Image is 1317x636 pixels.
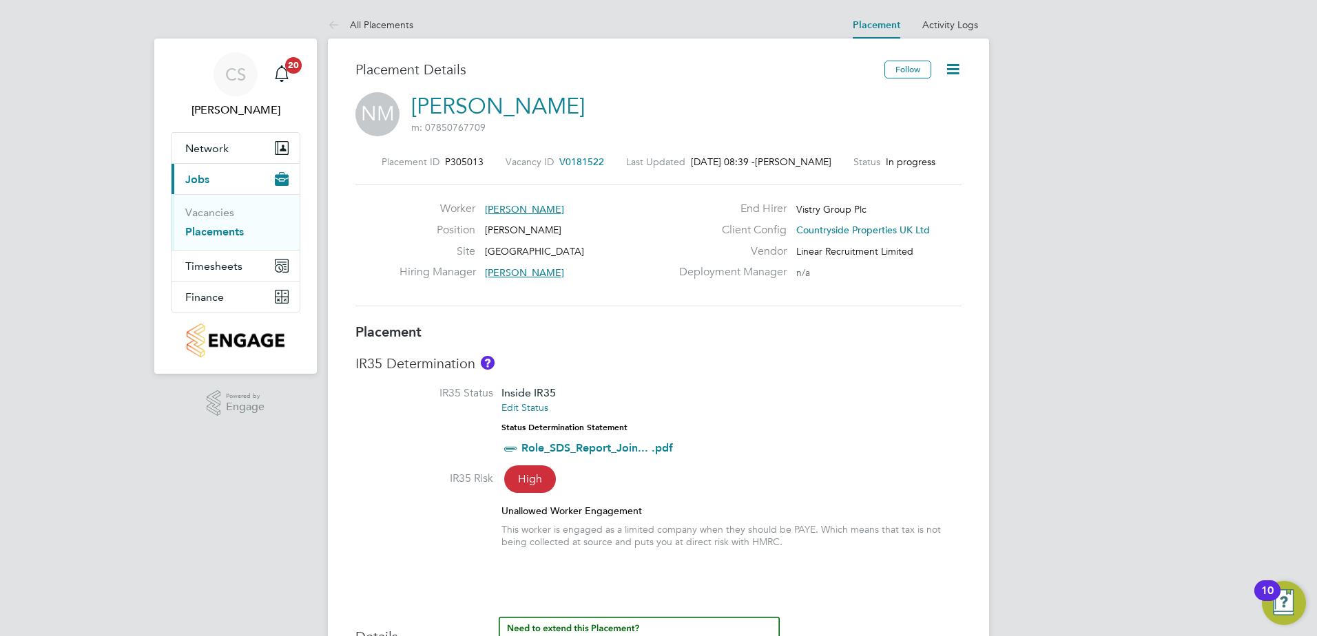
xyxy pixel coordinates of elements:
button: Jobs [172,164,300,194]
label: Vacancy ID [506,156,554,168]
span: CS [225,65,246,83]
span: Linear Recruitment Limited [796,245,913,257]
span: [DATE] 08:39 - [691,156,755,168]
h3: IR35 Determination [355,354,962,372]
span: Engage [226,401,265,413]
a: Activity Logs [922,19,978,31]
span: High [504,465,556,493]
span: n/a [796,266,810,279]
button: Timesheets [172,251,300,281]
span: m: 07850767709 [411,121,486,134]
b: Placement [355,324,422,340]
span: Finance [185,290,224,304]
span: P305013 [445,156,484,168]
label: Site [400,244,475,259]
span: In progress [886,156,935,168]
a: Edit Status [501,401,548,414]
label: Worker [400,202,475,216]
nav: Main navigation [154,39,317,374]
div: 10 [1261,591,1274,608]
span: Countryside Properties UK Ltd [796,224,930,236]
label: Last Updated [626,156,685,168]
a: Go to home page [171,324,300,357]
div: Unallowed Worker Engagement [501,505,962,517]
img: countryside-properties-logo-retina.png [187,324,284,357]
span: Carl Stephenson [171,102,300,118]
label: Status [853,156,880,168]
label: End Hirer [671,202,787,216]
a: CS[PERSON_NAME] [171,52,300,118]
span: Jobs [185,173,209,186]
span: [PERSON_NAME] [485,203,564,215]
a: 20 [268,52,295,96]
div: Jobs [172,194,300,250]
span: Powered by [226,390,265,402]
strong: Status Determination Statement [501,423,628,432]
button: About IR35 [481,356,495,370]
button: Open Resource Center, 10 new notifications [1262,581,1306,625]
h3: Placement Details [355,61,874,78]
a: Placement [853,19,900,31]
span: [GEOGRAPHIC_DATA] [485,245,584,257]
button: Network [172,133,300,163]
label: Placement ID [382,156,439,168]
label: Vendor [671,244,787,259]
span: [PERSON_NAME] [485,224,561,236]
a: All Placements [328,19,413,31]
label: Position [400,223,475,237]
div: This worker is engaged as a limited company when they should be PAYE. Which means that tax is not... [501,523,962,548]
button: Finance [172,282,300,312]
span: [PERSON_NAME] [485,266,564,279]
a: Role_SDS_Report_Join... .pdf [521,441,673,454]
span: V0181522 [559,156,604,168]
label: IR35 Status [355,386,493,401]
a: [PERSON_NAME] [411,93,585,120]
a: Vacancies [185,206,234,219]
a: Placements [185,225,244,238]
span: 20 [285,57,302,74]
span: NM [355,92,400,136]
label: Deployment Manager [671,265,787,279]
span: Vistry Group Plc [796,203,867,215]
span: Timesheets [185,259,242,273]
button: Follow [884,61,931,78]
label: Hiring Manager [400,265,475,279]
span: [PERSON_NAME] [755,156,831,168]
a: Powered byEngage [207,390,265,416]
span: Inside IR35 [501,386,556,399]
label: Client Config [671,223,787,237]
label: IR35 Risk [355,471,493,486]
span: Network [185,142,229,155]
